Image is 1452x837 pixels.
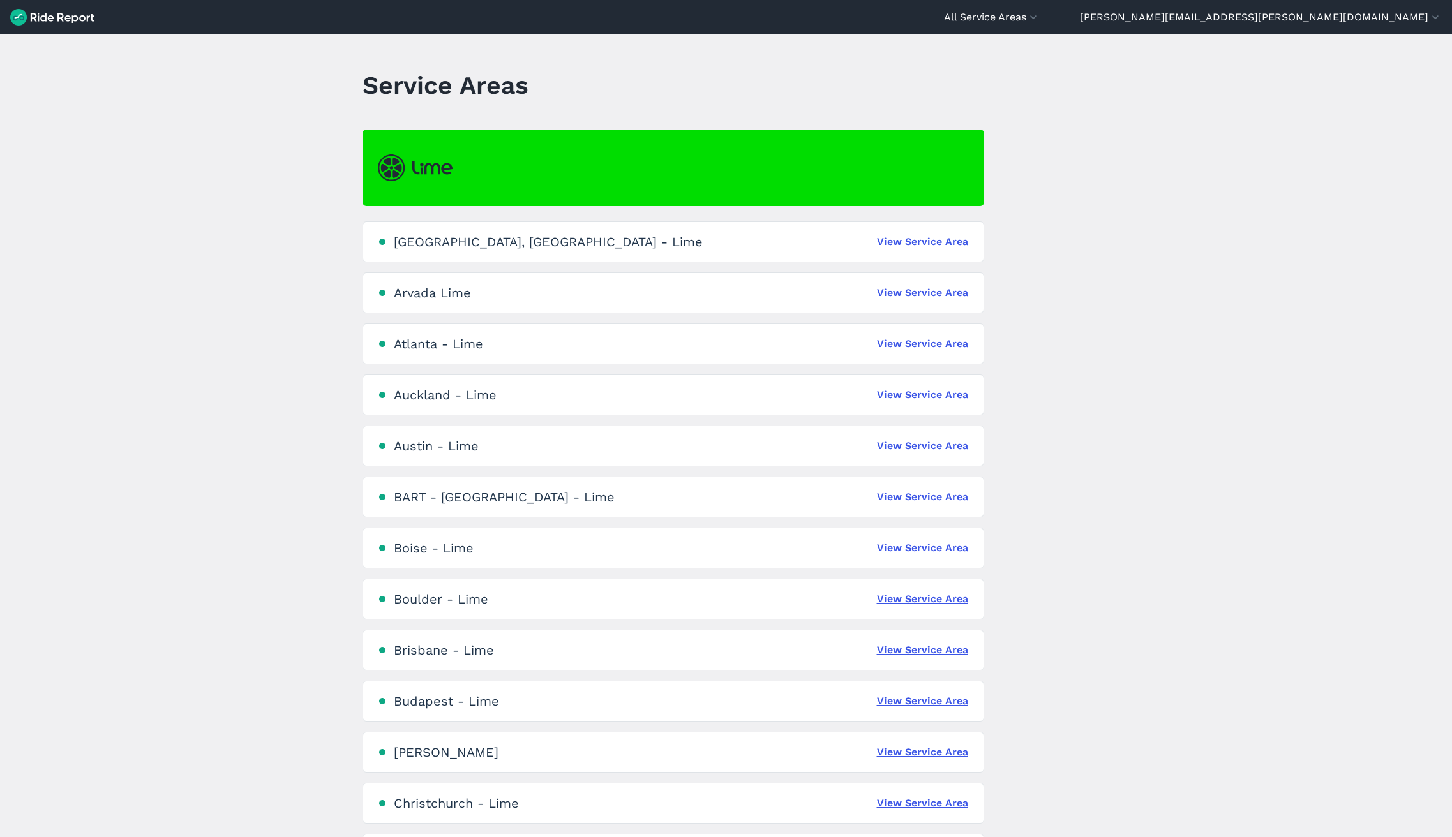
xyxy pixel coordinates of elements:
[877,642,968,658] a: View Service Area
[394,642,494,658] div: Brisbane - Lime
[10,9,94,26] img: Ride Report
[877,796,968,811] a: View Service Area
[877,387,968,403] a: View Service Area
[877,336,968,352] a: View Service Area
[363,68,528,103] h1: Service Areas
[394,438,479,454] div: Austin - Lime
[877,489,968,505] a: View Service Area
[378,154,453,181] img: Lime
[877,438,968,454] a: View Service Area
[394,234,703,249] div: [GEOGRAPHIC_DATA], [GEOGRAPHIC_DATA] - Lime
[877,234,968,249] a: View Service Area
[394,387,497,403] div: Auckland - Lime
[1080,10,1442,25] button: [PERSON_NAME][EMAIL_ADDRESS][PERSON_NAME][DOMAIN_NAME]
[877,540,968,556] a: View Service Area
[394,489,615,505] div: BART - [GEOGRAPHIC_DATA] - Lime
[394,693,499,709] div: Budapest - Lime
[877,693,968,709] a: View Service Area
[877,285,968,300] a: View Service Area
[394,285,471,300] div: Arvada Lime
[394,540,474,556] div: Boise - Lime
[944,10,1040,25] button: All Service Areas
[394,591,488,607] div: Boulder - Lime
[877,744,968,760] a: View Service Area
[394,744,498,760] div: [PERSON_NAME]
[877,591,968,607] a: View Service Area
[394,796,519,811] div: Christchurch - Lime
[394,336,483,352] div: Atlanta - Lime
